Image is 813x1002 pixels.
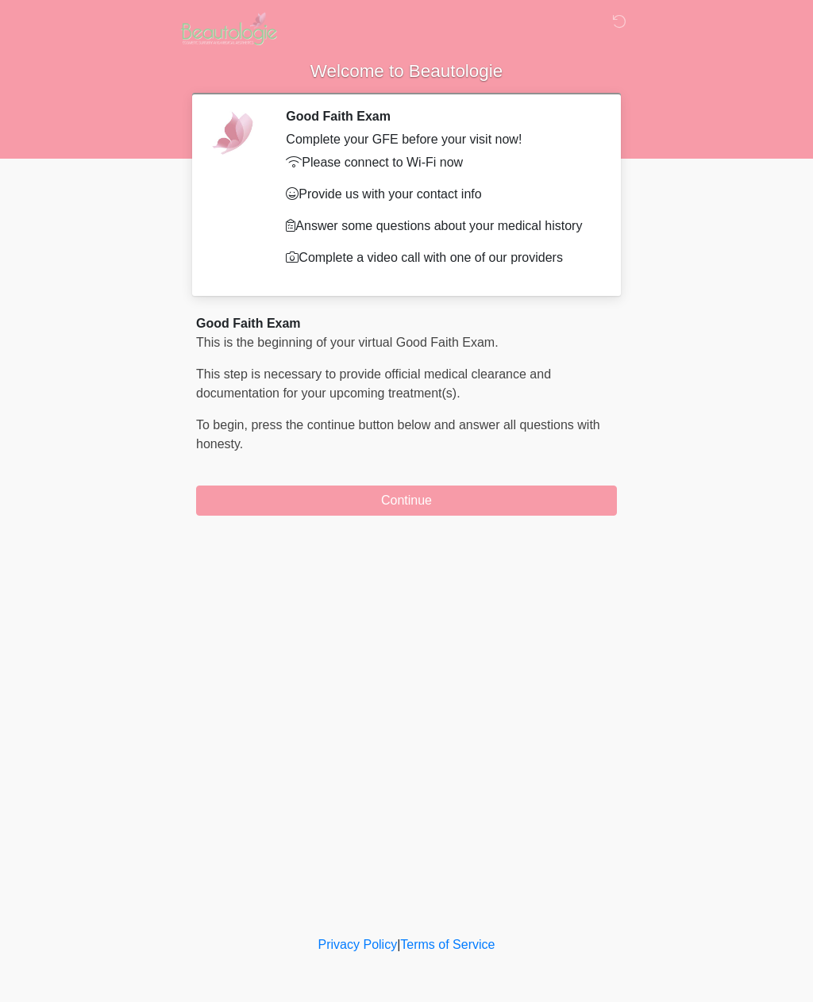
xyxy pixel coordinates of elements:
[196,367,551,400] span: This step is necessary to provide official medical clearance and documentation for your upcoming ...
[318,938,398,951] a: Privacy Policy
[196,486,617,516] button: Continue
[208,109,256,156] img: Agent Avatar
[196,336,499,349] span: This is the beginning of your virtual Good Faith Exam.
[400,938,495,951] a: Terms of Service
[286,109,593,124] h2: Good Faith Exam
[180,12,277,45] img: Beautologie Logo
[196,418,600,451] span: To begin, ﻿﻿﻿﻿﻿﻿press the continue button below and answer all questions with honesty.
[286,248,593,267] p: Complete a video call with one of our providers
[184,57,629,86] h1: Welcome to Beautologie
[286,153,593,172] p: Please connect to Wi-Fi now
[286,130,593,149] div: Complete your GFE before your visit now!
[286,185,593,204] p: Provide us with your contact info
[397,938,400,951] a: |
[196,314,617,333] div: Good Faith Exam
[286,217,593,236] p: Answer some questions about your medical history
